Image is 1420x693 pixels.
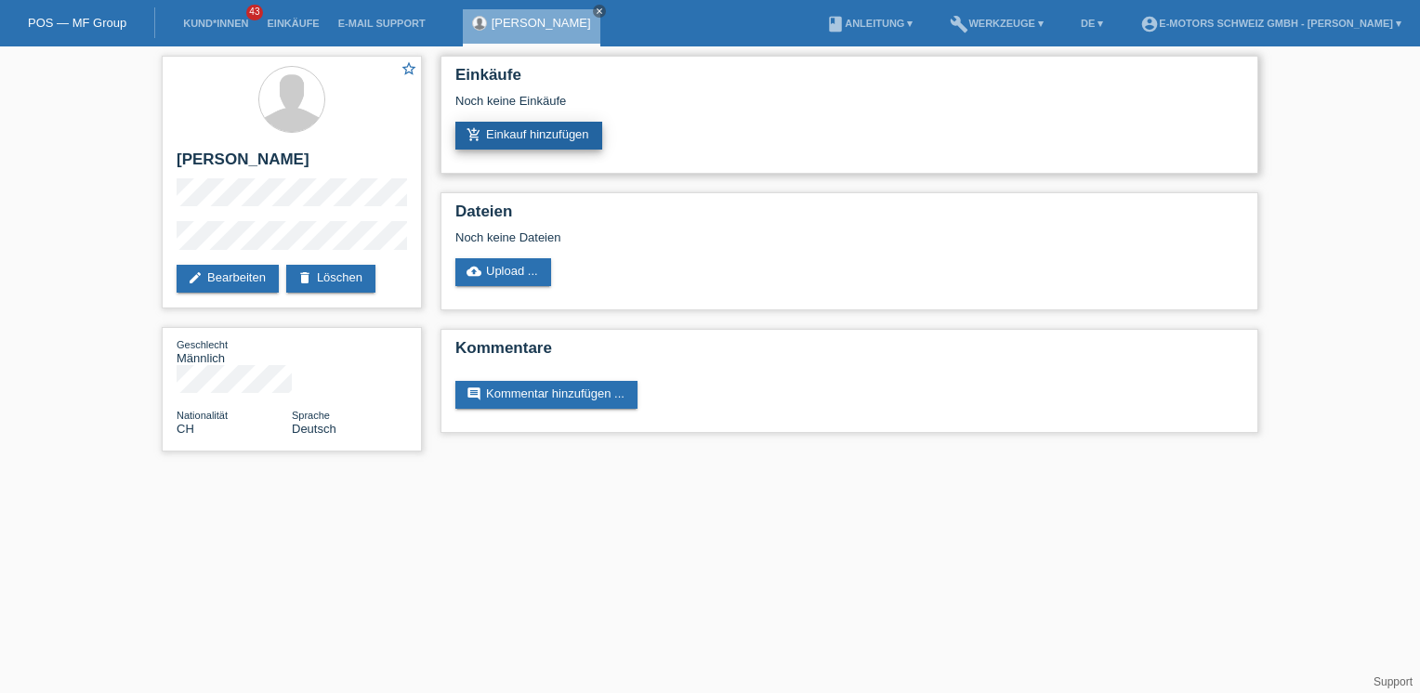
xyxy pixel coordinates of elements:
a: buildWerkzeuge ▾ [940,18,1053,29]
span: Schweiz [177,422,194,436]
i: edit [188,270,203,285]
h2: Kommentare [455,339,1243,367]
a: deleteLöschen [286,265,375,293]
h2: Einkäufe [455,66,1243,94]
a: E-Mail Support [329,18,435,29]
a: cloud_uploadUpload ... [455,258,551,286]
i: comment [467,386,481,401]
div: Noch keine Dateien [455,230,1023,244]
i: add_shopping_cart [467,127,481,142]
a: editBearbeiten [177,265,279,293]
h2: Dateien [455,203,1243,230]
div: Männlich [177,337,292,365]
i: close [595,7,604,16]
a: DE ▾ [1072,18,1112,29]
a: commentKommentar hinzufügen ... [455,381,638,409]
span: 43 [246,5,263,20]
a: POS — MF Group [28,16,126,30]
i: account_circle [1140,15,1159,33]
i: cloud_upload [467,264,481,279]
i: delete [297,270,312,285]
span: Nationalität [177,410,228,421]
a: Support [1374,675,1413,688]
h2: [PERSON_NAME] [177,150,407,178]
i: book [826,15,845,33]
a: star_border [401,60,417,80]
i: build [950,15,968,33]
a: close [593,5,606,18]
span: Geschlecht [177,339,228,350]
span: Sprache [292,410,330,421]
i: star_border [401,60,417,77]
a: account_circleE-Motors Schweiz GmbH - [PERSON_NAME] ▾ [1131,18,1411,29]
span: Deutsch [292,422,336,436]
div: Noch keine Einkäufe [455,94,1243,122]
a: Einkäufe [257,18,328,29]
a: [PERSON_NAME] [492,16,591,30]
a: Kund*innen [174,18,257,29]
a: bookAnleitung ▾ [817,18,922,29]
a: add_shopping_cartEinkauf hinzufügen [455,122,602,150]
